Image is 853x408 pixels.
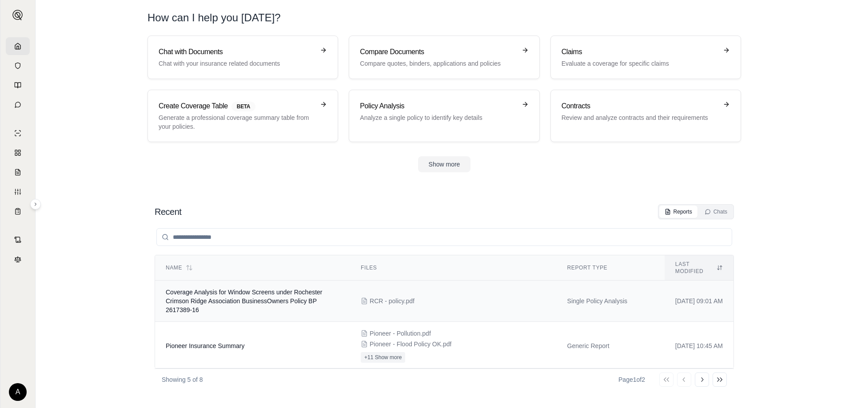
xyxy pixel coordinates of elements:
[6,183,30,201] a: Custom Report
[618,375,645,384] div: Page 1 of 2
[360,59,516,68] p: Compare quotes, binders, applications and policies
[370,340,451,349] span: Pioneer - Flood Policy OK.pdf
[665,281,733,322] td: [DATE] 09:01 AM
[705,208,727,215] div: Chats
[360,47,516,57] h3: Compare Documents
[9,383,27,401] div: A
[370,297,415,305] span: RCR - policy.pdf
[147,11,741,25] h1: How can I help you [DATE]?
[349,36,539,79] a: Compare DocumentsCompare quotes, binders, applications and policies
[159,47,315,57] h3: Chat with Documents
[557,281,665,322] td: Single Policy Analysis
[166,264,339,271] div: Name
[557,322,665,370] td: Generic Report
[147,36,338,79] a: Chat with DocumentsChat with your insurance related documents
[159,59,315,68] p: Chat with your insurance related documents
[557,255,665,281] th: Report Type
[418,156,471,172] button: Show more
[6,231,30,249] a: Contract Analysis
[6,124,30,142] a: Single Policy
[562,47,717,57] h3: Claims
[159,101,315,111] h3: Create Coverage Table
[147,90,338,142] a: Create Coverage TableBETAGenerate a professional coverage summary table from your policies.
[159,113,315,131] p: Generate a professional coverage summary table from your policies.
[360,113,516,122] p: Analyze a single policy to identify key details
[166,289,323,313] span: Coverage Analysis for Window Screens under Rochester Crimson Ridge Association BusinessOwners Pol...
[155,206,181,218] h2: Recent
[360,101,516,111] h3: Policy Analysis
[166,342,244,349] span: Pioneer Insurance Summary
[6,76,30,94] a: Prompt Library
[550,36,741,79] a: ClaimsEvaluate a coverage for specific claims
[350,255,557,281] th: Files
[6,144,30,162] a: Policy Comparisons
[361,352,405,363] button: +11 Show more
[562,113,717,122] p: Review and analyze contracts and their requirements
[6,37,30,55] a: Home
[162,375,203,384] p: Showing 5 of 8
[665,208,692,215] div: Reports
[9,6,27,24] button: Expand sidebar
[699,206,733,218] button: Chats
[659,206,698,218] button: Reports
[370,329,431,338] span: Pioneer - Pollution.pdf
[562,101,717,111] h3: Contracts
[231,102,255,111] span: BETA
[6,202,30,220] a: Coverage Table
[675,261,723,275] div: Last modified
[550,90,741,142] a: ContractsReview and analyze contracts and their requirements
[6,96,30,114] a: Chat
[349,90,539,142] a: Policy AnalysisAnalyze a single policy to identify key details
[6,57,30,75] a: Documents Vault
[665,322,733,370] td: [DATE] 10:45 AM
[30,199,41,210] button: Expand sidebar
[6,250,30,268] a: Legal Search Engine
[562,59,717,68] p: Evaluate a coverage for specific claims
[12,10,23,20] img: Expand sidebar
[6,163,30,181] a: Claim Coverage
